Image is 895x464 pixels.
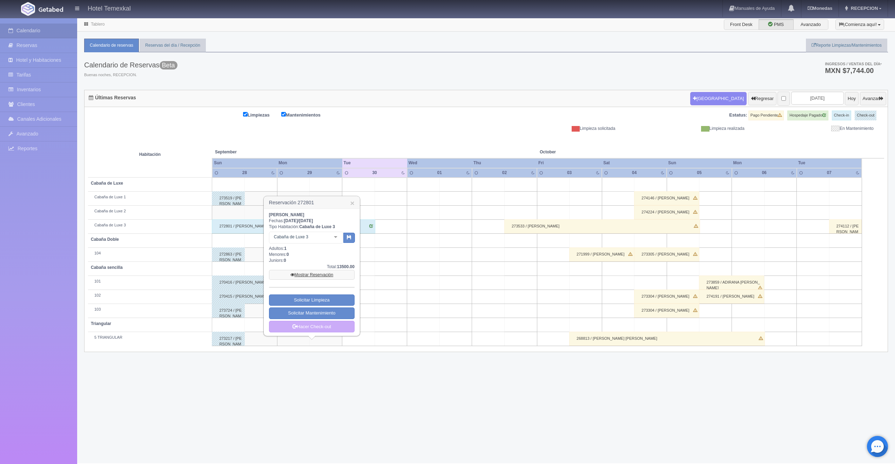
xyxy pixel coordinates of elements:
th: Mon [277,158,342,168]
div: 272863 / [PERSON_NAME] [212,247,245,261]
div: 04 [624,170,645,176]
button: Avanzar [860,92,886,105]
button: Hoy [845,92,859,105]
div: 273217 / [PERSON_NAME] [212,332,245,346]
span: October [540,149,664,155]
a: Hacer Check-out [269,321,355,333]
input: Limpiezas [243,112,248,117]
div: Limpieza solicitada [491,126,620,132]
div: 05 [689,170,709,176]
div: 29 [300,170,320,176]
b: 0 [284,258,286,263]
label: Check-out [855,111,876,120]
h3: Reservación 272801 [264,197,359,209]
div: Cabaña de Luxe 3 [91,223,209,228]
input: Mantenimientos [281,112,286,117]
th: Thu [472,158,537,168]
img: Getabed [39,7,63,12]
h3: MXN $7,744.00 [825,67,882,74]
div: 01 [429,170,450,176]
b: Cabaña sencilla [91,265,123,270]
div: 274191 / [PERSON_NAME] [699,290,764,304]
th: Tue [797,158,862,168]
th: Sun [212,158,277,168]
div: 273304 / [PERSON_NAME] [634,290,699,304]
div: 272801 / [PERSON_NAME] [212,219,375,233]
a: × [350,199,355,207]
div: 02 [494,170,514,176]
div: 274146 / [PERSON_NAME] [634,191,699,205]
strong: Habitación [139,152,161,157]
b: 1 [284,246,287,251]
div: 273304 / [PERSON_NAME] [634,304,699,318]
div: Cabaña de Luxe 2 [91,208,209,214]
div: 274112 / [PERSON_NAME] [829,219,862,233]
span: Beta [160,61,177,69]
b: / [284,218,313,223]
th: Tue [342,158,407,168]
button: ¡Comienza aquí! [835,19,884,30]
div: 273519 / [PERSON_NAME] [212,191,245,205]
th: Wed [407,158,472,168]
th: Fri [537,158,602,168]
div: 270415 / [PERSON_NAME] [212,290,310,304]
span: Buenas noches, RECEPCION. [84,72,177,78]
th: Sun [667,158,732,168]
b: Cabaña de Luxe 3 [299,224,335,229]
div: Fechas: Tipo Habitación: Adultos: Menores: Juniors: [269,212,355,333]
th: Sat [602,158,667,168]
label: Pago Pendiente [748,111,784,120]
b: 13500.00 [337,264,355,269]
div: 273533 / [PERSON_NAME] [504,219,700,233]
span: Cabaña de Luxe 3 [272,233,329,240]
button: [GEOGRAPHIC_DATA] [690,92,747,105]
span: September [215,149,339,155]
b: Cabaña de Luxe [91,181,123,186]
div: 5 TRIANGULAR [91,335,209,340]
h3: Calendario de Reservas [84,61,177,69]
div: 103 [91,307,209,312]
th: Mon [732,158,797,168]
label: Mantenimientos [281,111,331,119]
div: 270416 / [PERSON_NAME] [212,276,310,290]
span: [DATE] [284,218,298,223]
a: Tablero [91,22,105,27]
label: Hospedaje Pagado [787,111,828,120]
div: 273305 / [PERSON_NAME] [634,247,699,261]
label: Front Desk [724,19,759,30]
div: Limpieza realizada [620,126,749,132]
img: Getabed [21,2,35,16]
div: 273724 / [PERSON_NAME] DE LA [PERSON_NAME] [212,304,245,318]
a: Mostrar Reservación [269,270,355,280]
label: Avanzado [793,19,828,30]
div: 06 [754,170,774,176]
div: 268813 / [PERSON_NAME] [PERSON_NAME] [569,332,765,346]
div: En Mantenimiento [750,126,879,132]
div: Total: [269,264,355,270]
span: [DATE] [299,218,313,223]
div: 274224 / [PERSON_NAME] [634,205,699,219]
b: Cabaña Doble [91,237,119,242]
label: PMS [759,19,794,30]
div: 271999 / [PERSON_NAME] [569,247,634,261]
b: [PERSON_NAME] [269,212,304,217]
span: RECEPCION [849,6,878,11]
b: Monedas [808,6,832,11]
h4: Últimas Reservas [89,95,136,100]
h4: Hotel Temexkal [88,4,131,12]
a: Solicitar Limpieza [269,294,355,306]
label: Estatus: [729,112,747,119]
div: 28 [234,170,255,176]
a: Reservas del día / Recepción [140,39,206,52]
div: 30 [364,170,385,176]
div: 273859 / ADIRANA [PERSON_NAME] [699,276,764,290]
div: 03 [559,170,579,176]
div: 07 [819,170,839,176]
a: Calendario de reservas [84,39,139,52]
button: Regresar [748,92,776,105]
b: Triangular [91,321,111,326]
div: 102 [91,293,209,298]
div: Cabaña de Luxe 1 [91,194,209,200]
div: 101 [91,279,209,284]
span: Ingresos / Ventas del día [825,62,882,66]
